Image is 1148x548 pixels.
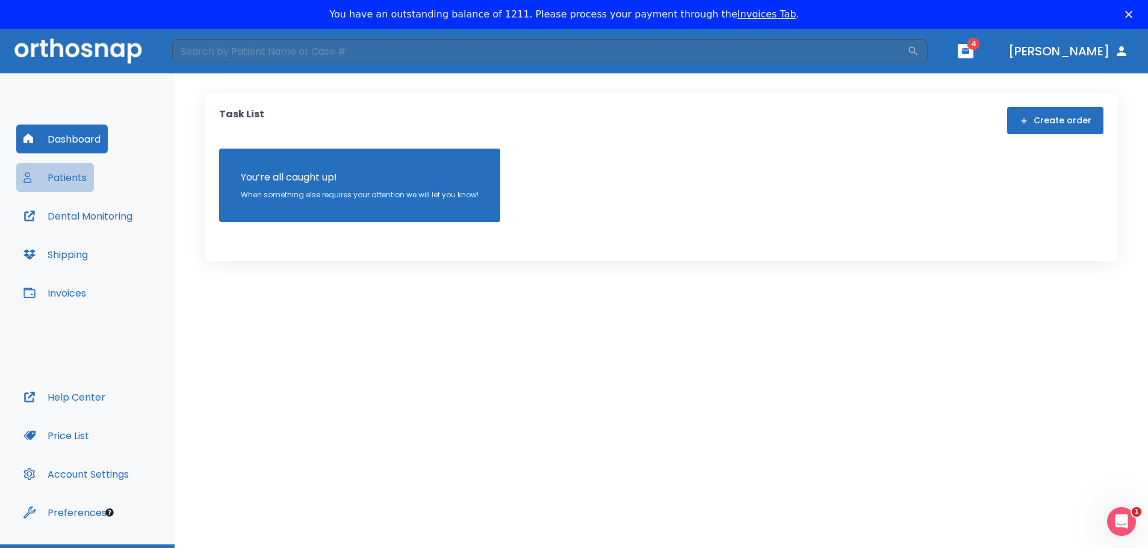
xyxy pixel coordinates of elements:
button: Invoices [16,279,93,307]
button: Dashboard [16,125,108,153]
p: When something else requires your attention we will let you know! [241,189,479,200]
p: Task List [219,107,264,134]
div: Close [1125,11,1137,18]
button: Patients [16,163,94,192]
button: Create order [1007,107,1103,134]
iframe: Intercom live chat [1107,507,1136,536]
button: Shipping [16,240,95,269]
button: Account Settings [16,460,136,488]
div: You have an outstanding balance of 1211. Please process your payment through the . [329,8,799,20]
button: Help Center [16,383,113,411]
input: Search by Patient Name or Case # [172,39,907,63]
div: Tooltip anchor [104,507,115,518]
button: [PERSON_NAME] [1004,40,1134,62]
button: Dental Monitoring [16,202,140,230]
p: You’re all caught up! [241,170,479,185]
span: 1 [1132,507,1141,517]
button: Price List [16,421,96,450]
img: Orthosnap [14,38,142,63]
button: Preferences [16,498,114,527]
a: Invoices Tab [737,8,796,20]
span: 4 [967,38,980,50]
